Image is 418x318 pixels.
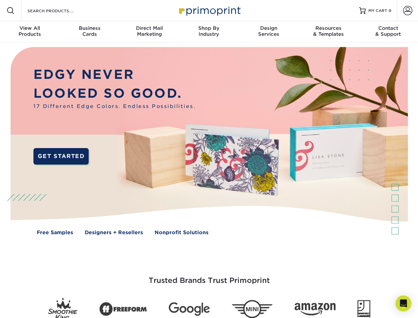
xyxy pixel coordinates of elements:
a: Nonprofit Solutions [155,229,209,237]
a: Free Samples [37,229,73,237]
p: EDGY NEVER [33,65,196,84]
h3: Trusted Brands Trust Primoprint [16,260,403,293]
input: SEARCH PRODUCTS..... [27,7,91,15]
span: Contact [358,25,418,31]
div: Industry [179,25,239,37]
a: GET STARTED [33,148,89,165]
span: Direct Mail [119,25,179,31]
iframe: Google Customer Reviews [2,298,56,316]
span: 17 Different Edge Colors. Endless Possibilities. [33,103,196,110]
div: Services [239,25,299,37]
a: Direct MailMarketing [119,21,179,42]
span: Design [239,25,299,31]
span: Resources [299,25,358,31]
span: 0 [389,8,392,13]
p: LOOKED SO GOOD. [33,84,196,103]
div: Open Intercom Messenger [395,295,411,311]
div: & Templates [299,25,358,37]
img: Google [169,302,210,316]
div: & Support [358,25,418,37]
a: BusinessCards [60,21,119,42]
img: Primoprint [176,3,242,18]
div: Cards [60,25,119,37]
div: Marketing [119,25,179,37]
a: DesignServices [239,21,299,42]
span: Shop By [179,25,239,31]
img: Goodwill [357,300,370,318]
span: Business [60,25,119,31]
a: Designers + Resellers [85,229,143,237]
a: Shop ByIndustry [179,21,239,42]
a: Contact& Support [358,21,418,42]
span: MY CART [368,8,387,14]
a: Resources& Templates [299,21,358,42]
img: Amazon [295,303,336,316]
